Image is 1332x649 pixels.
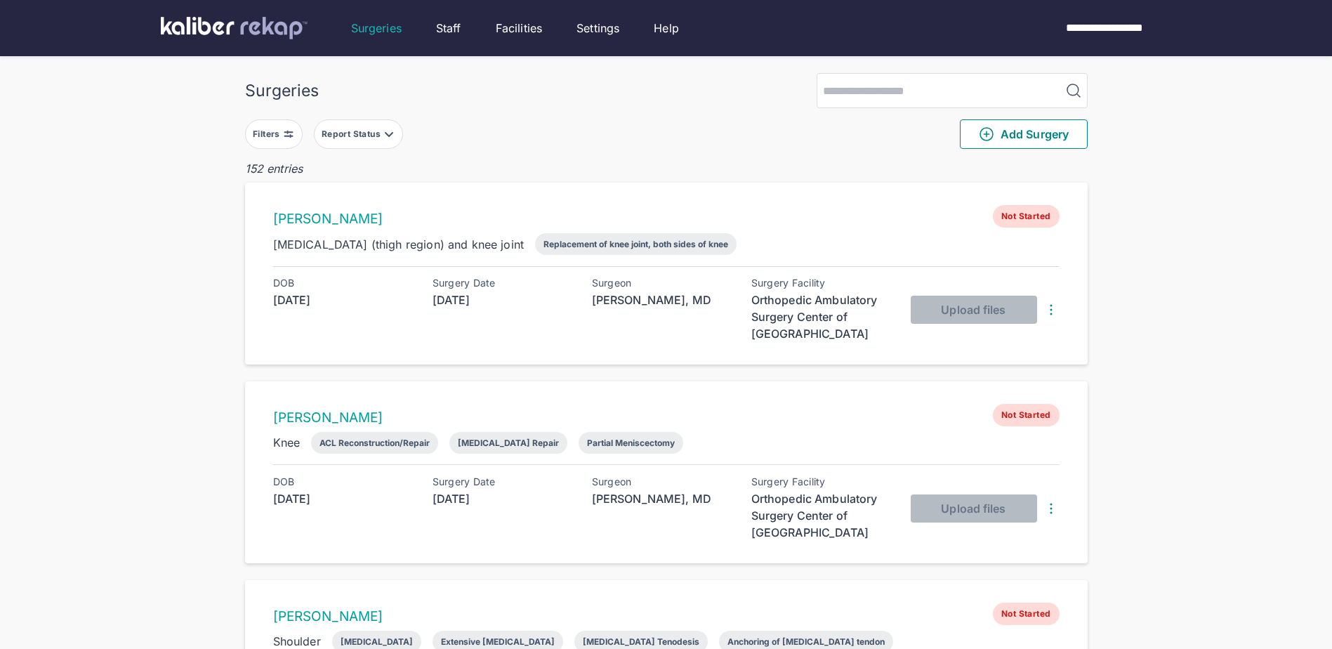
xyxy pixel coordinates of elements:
span: Add Surgery [978,126,1069,143]
div: DOB [273,277,414,289]
button: Report Status [314,119,403,149]
div: [MEDICAL_DATA] (thigh region) and knee joint [273,236,525,253]
div: Surgery Date [433,277,573,289]
span: Not Started [993,603,1059,625]
div: [PERSON_NAME], MD [592,291,732,308]
div: [DATE] [433,490,573,507]
div: Surgeries [245,81,319,100]
div: [MEDICAL_DATA] Tenodesis [583,636,699,647]
div: Surgery Facility [751,277,892,289]
a: [PERSON_NAME] [273,211,383,227]
div: ACL Reconstruction/Repair [319,438,430,448]
div: [PERSON_NAME], MD [592,490,732,507]
button: Add Surgery [960,119,1088,149]
span: Upload files [941,501,1005,516]
span: Not Started [993,205,1059,228]
div: Orthopedic Ambulatory Surgery Center of [GEOGRAPHIC_DATA] [751,291,892,342]
div: Surgeon [592,277,732,289]
a: [PERSON_NAME] [273,608,383,624]
div: Filters [253,129,283,140]
img: DotsThreeVertical.31cb0eda.svg [1043,301,1060,318]
div: [MEDICAL_DATA] Repair [458,438,559,448]
span: Upload files [941,303,1005,317]
img: filter-caret-down-grey.b3560631.svg [383,129,395,140]
img: faders-horizontal-grey.d550dbda.svg [283,129,294,140]
div: Replacement of knee joint, both sides of knee [543,239,728,249]
a: Settings [576,20,619,37]
button: Upload files [911,494,1037,523]
div: [DATE] [273,291,414,308]
button: Filters [245,119,303,149]
div: Surgeon [592,476,732,487]
div: Orthopedic Ambulatory Surgery Center of [GEOGRAPHIC_DATA] [751,490,892,541]
div: Knee [273,434,301,451]
a: [PERSON_NAME] [273,409,383,426]
img: PlusCircleGreen.5fd88d77.svg [978,126,995,143]
div: [DATE] [433,291,573,308]
div: DOB [273,476,414,487]
div: Partial Meniscectomy [587,438,675,448]
button: Upload files [911,296,1037,324]
div: [MEDICAL_DATA] [341,636,413,647]
img: kaliber labs logo [161,17,308,39]
div: Surgery Date [433,476,573,487]
div: Surgery Facility [751,476,892,487]
a: Help [654,20,679,37]
img: DotsThreeVertical.31cb0eda.svg [1043,500,1060,517]
div: Report Status [322,129,383,140]
a: Facilities [496,20,543,37]
div: [DATE] [273,490,414,507]
div: Anchoring of [MEDICAL_DATA] tendon [727,636,885,647]
div: 152 entries [245,160,1088,177]
div: Extensive [MEDICAL_DATA] [441,636,555,647]
a: Staff [436,20,461,37]
img: MagnifyingGlass.1dc66aab.svg [1065,82,1082,99]
a: Surgeries [351,20,402,37]
span: Not Started [993,404,1059,426]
